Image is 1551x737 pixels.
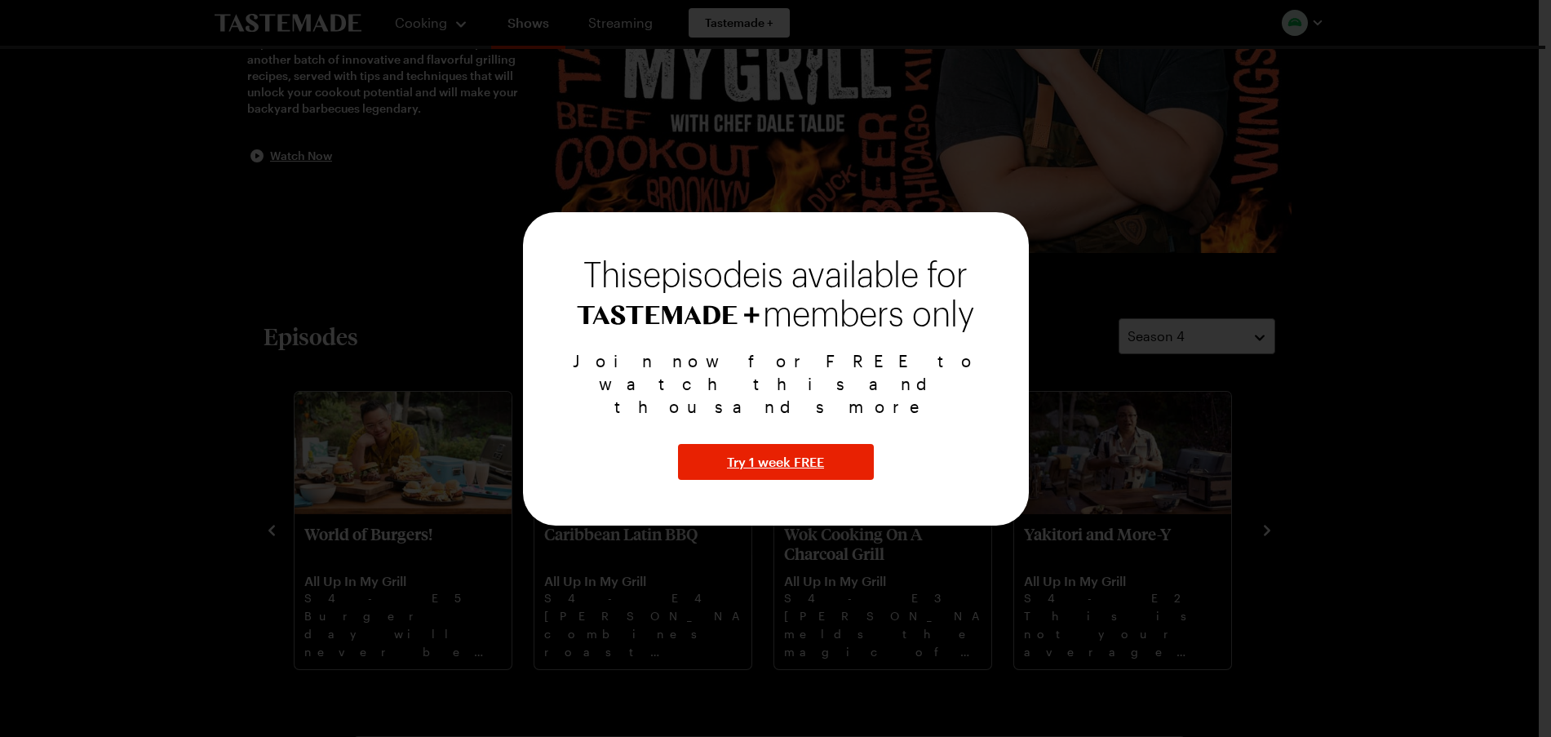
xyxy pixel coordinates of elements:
[763,297,974,333] span: members only
[583,260,968,292] span: This episode is available for
[543,349,1009,418] p: Join now for FREE to watch this and thousands more
[577,305,760,325] img: Tastemade+
[678,444,874,480] button: Try 1 week FREE
[727,452,824,472] span: Try 1 week FREE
